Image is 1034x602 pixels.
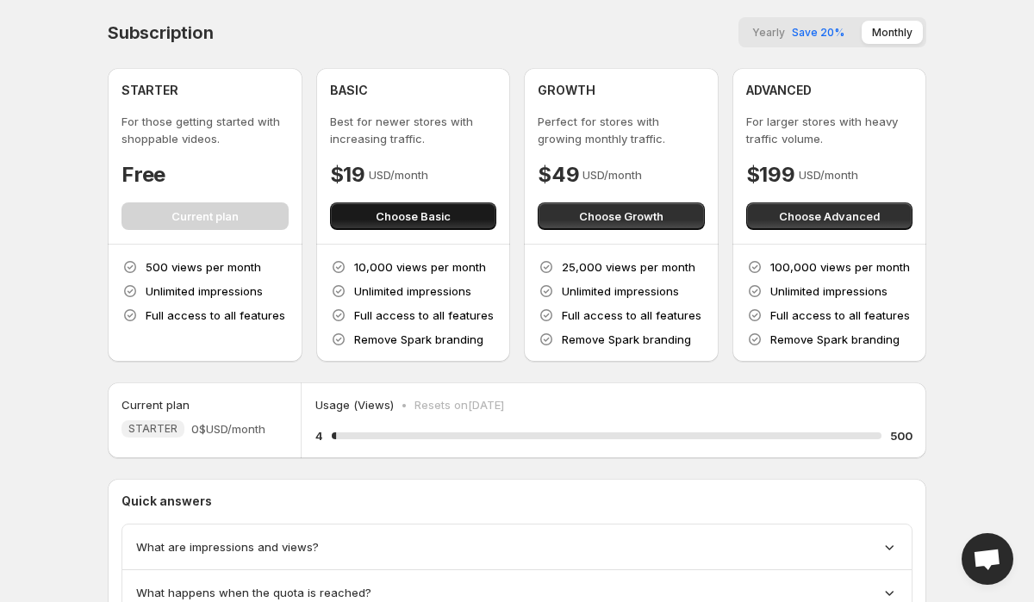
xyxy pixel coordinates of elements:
[538,82,595,99] h4: GROWTH
[779,208,880,225] span: Choose Advanced
[121,82,178,99] h4: STARTER
[562,282,679,300] p: Unlimited impressions
[121,113,289,147] p: For those getting started with shoppable videos.
[792,26,844,39] span: Save 20%
[401,396,408,413] p: •
[538,161,579,189] h4: $49
[962,533,1013,585] div: Open chat
[742,21,855,44] button: YearlySave 20%
[121,396,190,413] h5: Current plan
[121,493,913,510] p: Quick answers
[376,208,451,225] span: Choose Basic
[121,161,165,189] h4: Free
[128,422,178,436] span: STARTER
[108,22,214,43] h4: Subscription
[315,396,394,413] p: Usage (Views)
[354,258,486,276] p: 10,000 views per month
[562,331,691,348] p: Remove Spark branding
[862,21,923,44] button: Monthly
[146,307,285,324] p: Full access to all features
[746,82,812,99] h4: ADVANCED
[752,26,785,39] span: Yearly
[330,202,497,230] button: Choose Basic
[746,202,913,230] button: Choose Advanced
[799,166,858,183] p: USD/month
[890,427,913,444] h5: 500
[369,166,428,183] p: USD/month
[770,331,900,348] p: Remove Spark branding
[579,208,663,225] span: Choose Growth
[538,113,705,147] p: Perfect for stores with growing monthly traffic.
[354,282,471,300] p: Unlimited impressions
[562,258,695,276] p: 25,000 views per month
[191,420,265,438] span: 0$ USD/month
[770,282,888,300] p: Unlimited impressions
[770,258,910,276] p: 100,000 views per month
[136,538,319,555] span: What are impressions and views?
[146,258,261,276] p: 500 views per month
[315,427,323,444] h5: 4
[582,166,642,183] p: USD/month
[746,161,795,189] h4: $199
[746,113,913,147] p: For larger stores with heavy traffic volume.
[770,307,910,324] p: Full access to all features
[562,307,701,324] p: Full access to all features
[538,202,705,230] button: Choose Growth
[354,331,483,348] p: Remove Spark branding
[354,307,494,324] p: Full access to all features
[330,113,497,147] p: Best for newer stores with increasing traffic.
[136,584,371,601] span: What happens when the quota is reached?
[146,282,263,300] p: Unlimited impressions
[330,161,365,189] h4: $19
[414,396,504,413] p: Resets on [DATE]
[330,82,368,99] h4: BASIC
